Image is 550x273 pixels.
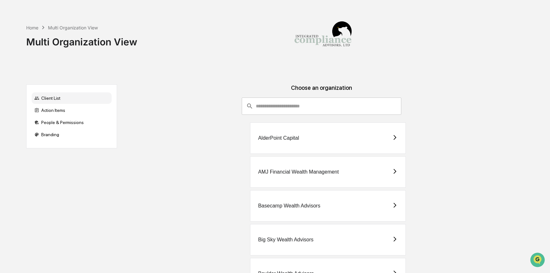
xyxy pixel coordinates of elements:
[32,105,112,116] div: Action Items
[22,49,105,55] div: Start new chat
[242,97,401,115] div: consultant-dashboard__filter-organizations-search-bar
[32,92,112,104] div: Client List
[291,5,355,69] img: Integrated Compliance Advisors
[109,51,116,59] button: Start new chat
[258,135,299,141] div: AlderPoint Capital
[53,81,79,87] span: Attestations
[26,25,38,30] div: Home
[64,108,77,113] span: Pylon
[6,49,18,60] img: 1746055101610-c473b297-6a78-478c-a979-82029cc54cd1
[6,13,116,24] p: How can we help?
[6,81,12,86] div: 🖐️
[13,81,41,87] span: Preclearance
[258,169,339,175] div: AMJ Financial Wealth Management
[26,31,137,48] div: Multi Organization View
[258,237,313,243] div: Big Sky Wealth Advisors
[48,25,98,30] div: Multi Organization View
[13,93,40,99] span: Data Lookup
[22,55,81,60] div: We're available if you need us!
[46,81,51,86] div: 🗄️
[44,78,82,90] a: 🗄️Attestations
[4,78,44,90] a: 🖐️Preclearance
[4,90,43,102] a: 🔎Data Lookup
[6,93,12,98] div: 🔎
[122,84,521,97] div: Choose an organization
[32,117,112,128] div: People & Permissions
[530,252,547,269] iframe: Open customer support
[32,129,112,140] div: Branding
[258,203,320,209] div: Basecamp Wealth Advisors
[45,108,77,113] a: Powered byPylon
